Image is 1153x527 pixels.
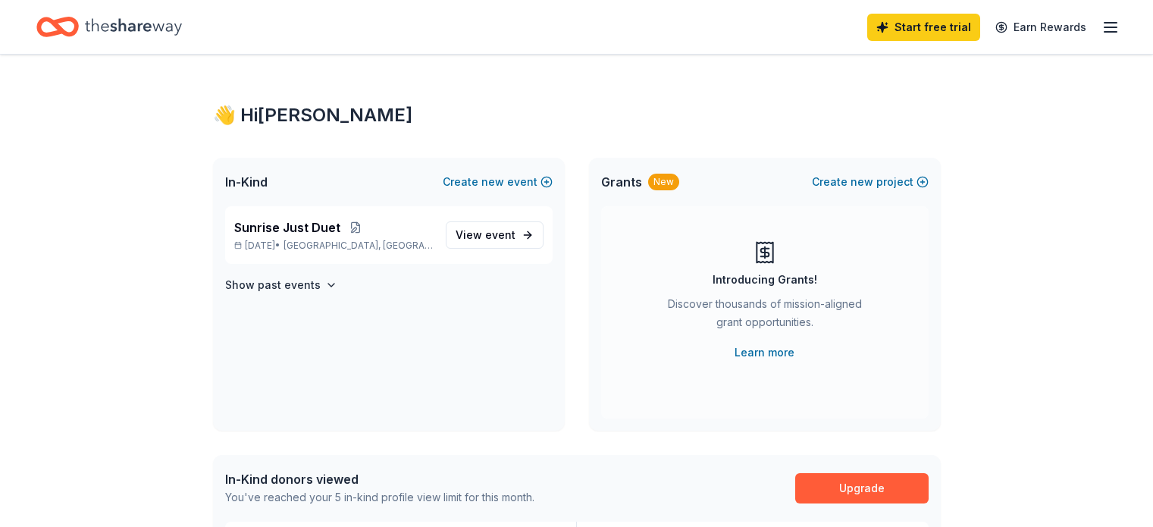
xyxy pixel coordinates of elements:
[662,295,868,337] div: Discover thousands of mission-aligned grant opportunities.
[225,276,337,294] button: Show past events
[456,226,515,244] span: View
[443,173,553,191] button: Createnewevent
[601,173,642,191] span: Grants
[225,276,321,294] h4: Show past events
[234,240,434,252] p: [DATE] •
[648,174,679,190] div: New
[225,488,534,507] div: You've reached your 5 in-kind profile view limit for this month.
[812,173,929,191] button: Createnewproject
[867,14,980,41] a: Start free trial
[735,343,794,362] a: Learn more
[481,173,504,191] span: new
[795,473,929,503] a: Upgrade
[213,103,941,127] div: 👋 Hi [PERSON_NAME]
[36,9,182,45] a: Home
[284,240,433,252] span: [GEOGRAPHIC_DATA], [GEOGRAPHIC_DATA]
[713,271,817,289] div: Introducing Grants!
[225,470,534,488] div: In-Kind donors viewed
[485,228,515,241] span: event
[225,173,268,191] span: In-Kind
[851,173,873,191] span: new
[234,218,340,237] span: Sunrise Just Duet
[986,14,1095,41] a: Earn Rewards
[446,221,544,249] a: View event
